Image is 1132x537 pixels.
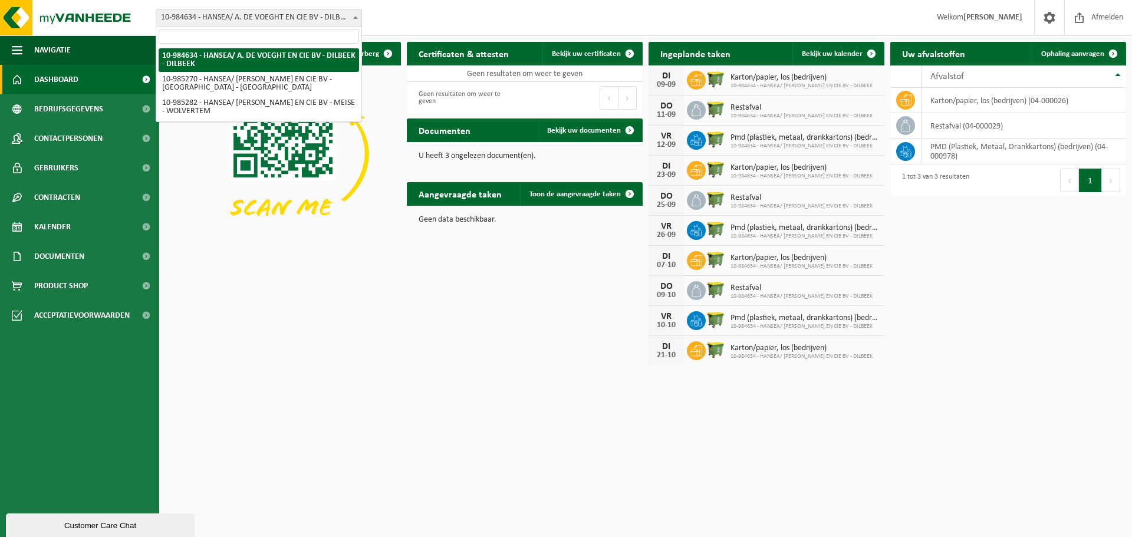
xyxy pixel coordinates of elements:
[654,131,678,141] div: VR
[654,171,678,179] div: 23-09
[706,279,726,299] img: WB-1100-HPE-GN-50
[407,42,521,65] h2: Certificaten & attesten
[165,65,401,242] img: Download de VHEPlus App
[34,271,88,301] span: Product Shop
[730,143,878,150] span: 10-984634 - HANSEA/ [PERSON_NAME] EN CIE BV - DILBEEK
[730,353,873,360] span: 10-984634 - HANSEA/ [PERSON_NAME] EN CIE BV - DILBEEK
[34,301,130,330] span: Acceptatievoorwaarden
[654,231,678,239] div: 26-09
[159,95,359,119] li: 10-985282 - HANSEA/ [PERSON_NAME] EN CIE BV - MEISE - WOLVERTEM
[34,94,103,124] span: Bedrijfsgegevens
[6,511,197,537] iframe: chat widget
[654,321,678,330] div: 10-10
[706,309,726,330] img: WB-1100-HPE-GN-50
[407,182,514,205] h2: Aangevraagde taken
[1060,169,1079,192] button: Previous
[407,118,482,141] h2: Documenten
[1032,42,1125,65] a: Ophaling aanvragen
[654,162,678,171] div: DI
[654,351,678,360] div: 21-10
[156,9,362,27] span: 10-984634 - HANSEA/ A. DE VOEGHT EN CIE BV - DILBEEK - DILBEEK
[930,72,964,81] span: Afvalstof
[520,182,641,206] a: Toon de aangevraagde taken
[730,133,878,143] span: Pmd (plastiek, metaal, drankkartons) (bedrijven)
[654,81,678,89] div: 09-09
[730,163,873,173] span: Karton/papier, los (bedrijven)
[730,293,873,300] span: 10-984634 - HANSEA/ [PERSON_NAME] EN CIE BV - DILBEEK
[922,139,1126,164] td: PMD (Plastiek, Metaal, Drankkartons) (bedrijven) (04-000978)
[654,342,678,351] div: DI
[922,88,1126,113] td: karton/papier, los (bedrijven) (04-000026)
[706,99,726,119] img: WB-1100-HPE-GN-50
[730,344,873,353] span: Karton/papier, los (bedrijven)
[730,113,873,120] span: 10-984634 - HANSEA/ [PERSON_NAME] EN CIE BV - DILBEEK
[654,282,678,291] div: DO
[1079,169,1102,192] button: 1
[730,253,873,263] span: Karton/papier, los (bedrijven)
[34,124,103,153] span: Contactpersonen
[792,42,883,65] a: Bekijk uw kalender
[34,242,84,271] span: Documenten
[706,340,726,360] img: WB-1100-HPE-GN-50
[654,312,678,321] div: VR
[706,219,726,239] img: WB-1100-HPE-GN-50
[419,216,631,224] p: Geen data beschikbaar.
[730,203,873,210] span: 10-984634 - HANSEA/ [PERSON_NAME] EN CIE BV - DILBEEK
[552,50,621,58] span: Bekijk uw certificaten
[730,284,873,293] span: Restafval
[34,35,71,65] span: Navigatie
[654,201,678,209] div: 25-09
[542,42,641,65] a: Bekijk uw certificaten
[654,101,678,111] div: DO
[413,85,519,111] div: Geen resultaten om weer te geven
[654,71,678,81] div: DI
[706,249,726,269] img: WB-1100-HPE-GN-50
[654,291,678,299] div: 09-10
[654,261,678,269] div: 07-10
[34,65,78,94] span: Dashboard
[529,190,621,198] span: Toon de aangevraagde taken
[730,73,873,83] span: Karton/papier, los (bedrijven)
[649,42,742,65] h2: Ingeplande taken
[706,189,726,209] img: WB-1100-HPE-GN-50
[34,212,71,242] span: Kalender
[156,9,361,26] span: 10-984634 - HANSEA/ A. DE VOEGHT EN CIE BV - DILBEEK - DILBEEK
[1041,50,1104,58] span: Ophaling aanvragen
[730,83,873,90] span: 10-984634 - HANSEA/ [PERSON_NAME] EN CIE BV - DILBEEK
[654,111,678,119] div: 11-09
[159,48,359,72] li: 10-984634 - HANSEA/ A. DE VOEGHT EN CIE BV - DILBEEK - DILBEEK
[730,193,873,203] span: Restafval
[654,141,678,149] div: 12-09
[34,183,80,212] span: Contracten
[730,173,873,180] span: 10-984634 - HANSEA/ [PERSON_NAME] EN CIE BV - DILBEEK
[407,65,643,82] td: Geen resultaten om weer te geven
[34,153,78,183] span: Gebruikers
[600,86,618,110] button: Previous
[730,314,878,323] span: Pmd (plastiek, metaal, drankkartons) (bedrijven)
[963,13,1022,22] strong: [PERSON_NAME]
[353,50,379,58] span: Verberg
[730,263,873,270] span: 10-984634 - HANSEA/ [PERSON_NAME] EN CIE BV - DILBEEK
[547,127,621,134] span: Bekijk uw documenten
[730,223,878,233] span: Pmd (plastiek, metaal, drankkartons) (bedrijven)
[654,252,678,261] div: DI
[538,118,641,142] a: Bekijk uw documenten
[890,42,977,65] h2: Uw afvalstoffen
[730,103,873,113] span: Restafval
[802,50,863,58] span: Bekijk uw kalender
[419,152,631,160] p: U heeft 3 ongelezen document(en).
[344,42,400,65] button: Verberg
[159,72,359,95] li: 10-985270 - HANSEA/ [PERSON_NAME] EN CIE BV - [GEOGRAPHIC_DATA] - [GEOGRAPHIC_DATA]
[654,222,678,231] div: VR
[730,323,878,330] span: 10-984634 - HANSEA/ [PERSON_NAME] EN CIE BV - DILBEEK
[1102,169,1120,192] button: Next
[922,113,1126,139] td: restafval (04-000029)
[730,233,878,240] span: 10-984634 - HANSEA/ [PERSON_NAME] EN CIE BV - DILBEEK
[618,86,637,110] button: Next
[654,192,678,201] div: DO
[706,159,726,179] img: WB-1100-HPE-GN-50
[706,69,726,89] img: WB-1100-HPE-GN-50
[706,129,726,149] img: WB-1100-HPE-GN-50
[896,167,969,193] div: 1 tot 3 van 3 resultaten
